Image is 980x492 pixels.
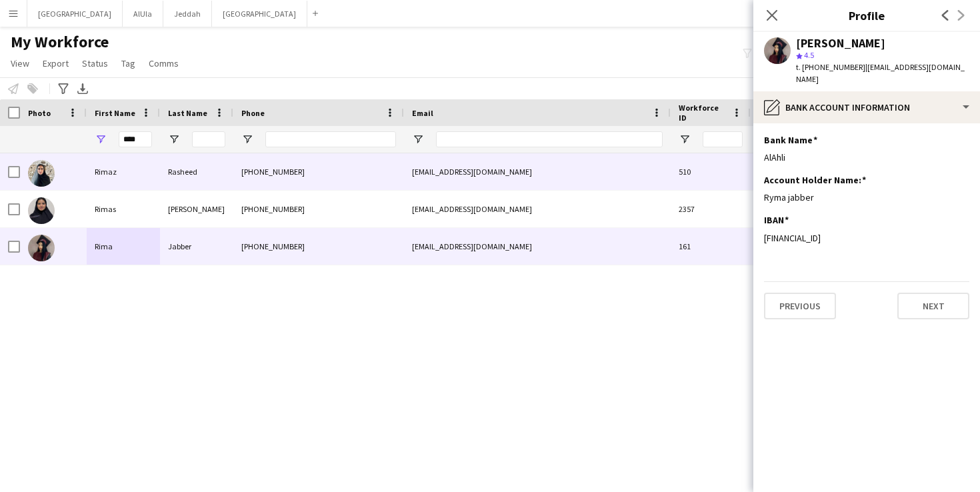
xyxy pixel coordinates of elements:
div: [PERSON_NAME] [160,191,233,227]
span: Status [82,57,108,69]
input: Phone Filter Input [265,131,396,147]
input: Last Name Filter Input [192,131,225,147]
a: Status [77,55,113,72]
span: Workforce ID [679,103,727,123]
div: [PHONE_NUMBER] [233,228,404,265]
div: Rima [87,228,160,265]
button: AlUla [123,1,163,27]
div: [EMAIL_ADDRESS][DOMAIN_NAME] [404,191,671,227]
input: Email Filter Input [436,131,663,147]
input: First Name Filter Input [119,131,152,147]
span: Phone [241,108,265,118]
span: Tag [121,57,135,69]
input: Workforce ID Filter Input [703,131,743,147]
div: [FINANCIAL_ID] [764,232,969,244]
div: 4.8 [751,153,817,190]
div: [PHONE_NUMBER] [233,191,404,227]
div: [EMAIL_ADDRESS][DOMAIN_NAME] [404,153,671,190]
div: 2357 [671,191,751,227]
div: AlAhli [764,151,969,163]
span: t. [PHONE_NUMBER] [796,62,865,72]
img: Rimas Abdulmajeed [28,197,55,224]
span: 4.5 [804,50,814,60]
div: Rimas [87,191,160,227]
div: Rasheed [160,153,233,190]
div: Rimaz [87,153,160,190]
div: Ryma jabber [764,191,969,203]
span: Export [43,57,69,69]
div: 4.5 [751,228,817,265]
div: [PERSON_NAME] [796,37,885,49]
div: [PHONE_NUMBER] [233,153,404,190]
a: Comms [143,55,184,72]
button: Jeddah [163,1,212,27]
img: Rimaz Rasheed [28,160,55,187]
div: 510 [671,153,751,190]
span: Comms [149,57,179,69]
span: First Name [95,108,135,118]
a: View [5,55,35,72]
button: [GEOGRAPHIC_DATA] [27,1,123,27]
button: [GEOGRAPHIC_DATA] [212,1,307,27]
button: Previous [764,293,836,319]
a: Export [37,55,74,72]
span: | [EMAIL_ADDRESS][DOMAIN_NAME] [796,62,965,84]
h3: Account Holder Name: [764,174,866,186]
button: Open Filter Menu [168,133,180,145]
button: Open Filter Menu [241,133,253,145]
span: Photo [28,108,51,118]
app-action-btn: Export XLSX [75,81,91,97]
app-action-btn: Advanced filters [55,81,71,97]
div: Bank Account Information [753,91,980,123]
h3: Profile [753,7,980,24]
h3: Bank Name [764,134,817,146]
button: Open Filter Menu [95,133,107,145]
span: View [11,57,29,69]
button: Next [897,293,969,319]
h3: IBAN [764,214,789,226]
button: Open Filter Menu [412,133,424,145]
div: Jabber [160,228,233,265]
span: Email [412,108,433,118]
div: 161 [671,228,751,265]
button: Open Filter Menu [679,133,691,145]
div: [EMAIL_ADDRESS][DOMAIN_NAME] [404,228,671,265]
span: Last Name [168,108,207,118]
img: Rima Jabber [28,235,55,261]
a: Tag [116,55,141,72]
span: My Workforce [11,32,109,52]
